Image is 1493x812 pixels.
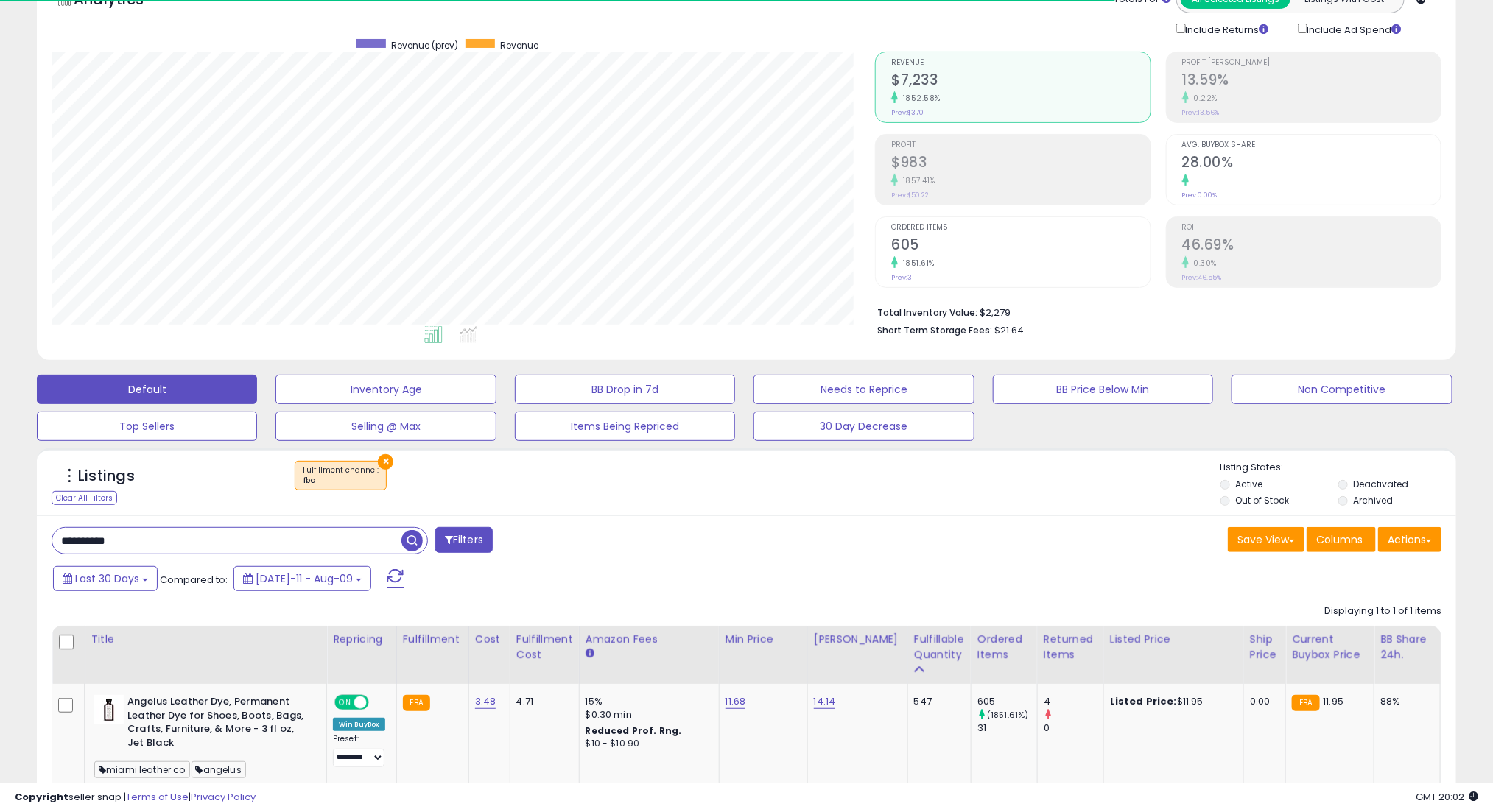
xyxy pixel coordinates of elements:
div: Include Returns [1165,21,1287,37]
div: Cost [475,632,504,647]
span: 2025-09-9 20:02 GMT [1416,790,1478,804]
button: 30 Day Decrease [753,412,974,441]
span: Avg. Buybox Share [1182,141,1441,149]
small: Prev: 46.55% [1182,273,1222,282]
h2: $7,233 [891,71,1150,91]
h5: Listings [78,466,135,487]
small: FBA [1292,695,1319,711]
button: Needs to Reprice [753,375,974,404]
h2: 605 [891,236,1150,256]
div: Returned Items [1044,632,1097,663]
div: 0.00 [1250,695,1274,708]
small: 1851.61% [898,258,935,269]
small: Prev: 0.00% [1182,191,1218,200]
span: Last 30 Days [75,571,139,586]
span: Fulfillment channel : [303,465,379,487]
button: × [378,454,393,470]
button: BB Price Below Min [993,375,1213,404]
div: $0.30 min [586,708,708,721]
div: Fulfillment Cost [516,632,573,663]
div: Repricing [333,632,390,647]
span: Ordered Items [891,224,1150,232]
small: Prev: $50.22 [891,191,929,200]
span: Revenue (prev) [391,39,458,52]
button: Inventory Age [275,375,496,404]
div: fba [303,476,379,486]
div: [PERSON_NAME] [814,632,902,647]
small: Prev: 31 [891,273,914,282]
a: 3.48 [475,694,496,709]
span: Compared to: [160,573,228,587]
div: Clear All Filters [52,491,117,505]
button: Actions [1378,527,1441,552]
div: Preset: [333,734,385,767]
span: ON [336,696,354,709]
div: Ordered Items [977,632,1031,663]
label: Out of Stock [1235,494,1289,506]
button: Columns [1307,527,1376,552]
div: Amazon Fees [586,632,713,647]
label: Deactivated [1353,478,1408,490]
b: Reduced Prof. Rng. [586,724,682,737]
div: Displaying 1 to 1 of 1 items [1324,604,1441,618]
b: Listed Price: [1110,694,1177,708]
div: seller snap | | [15,791,256,805]
span: ROI [1182,224,1441,232]
div: Listed Price [1110,632,1237,647]
button: Save View [1228,527,1304,552]
span: Revenue [891,59,1150,67]
div: Ship Price [1250,632,1279,663]
button: [DATE]-11 - Aug-09 [233,566,371,591]
div: Win BuyBox [333,718,385,731]
h2: 13.59% [1182,71,1441,91]
b: Angelus Leather Dye, Permanent Leather Dye for Shoes, Boots, Bags, Crafts, Furniture, & More - 3 ... [127,695,306,753]
b: Short Term Storage Fees: [877,324,992,336]
div: Current Buybox Price [1292,632,1368,663]
span: Columns [1316,532,1363,547]
h2: 28.00% [1182,154,1441,174]
div: 0 [1044,721,1103,735]
div: 31 [977,721,1037,735]
div: 4.71 [516,695,568,708]
label: Active [1235,478,1262,490]
small: 0.30% [1189,258,1218,269]
div: Fulfillable Quantity [914,632,965,663]
button: Selling @ Max [275,412,496,441]
span: OFF [367,696,390,709]
a: 11.68 [726,694,746,709]
button: Last 30 Days [53,566,158,591]
strong: Copyright [15,790,68,804]
li: $2,279 [877,303,1430,320]
button: Items Being Repriced [515,412,735,441]
a: Terms of Use [126,790,189,804]
p: Listing States: [1220,461,1456,475]
small: Prev: $370 [891,108,924,117]
div: BB Share 24h. [1380,632,1434,663]
div: 605 [977,695,1037,708]
small: Prev: 13.56% [1182,108,1220,117]
div: Min Price [726,632,801,647]
div: 15% [586,695,708,708]
small: FBA [403,695,430,711]
div: Fulfillment [403,632,463,647]
div: 4 [1044,695,1103,708]
small: 0.22% [1189,93,1218,104]
button: Default [37,375,257,404]
div: 88% [1380,695,1429,708]
a: Privacy Policy [191,790,256,804]
small: Amazon Fees. [586,647,594,660]
small: 1857.41% [898,175,935,186]
span: Profit [891,141,1150,149]
button: BB Drop in 7d [515,375,735,404]
div: $10 - $10.90 [586,738,708,750]
img: 41F2yE36tTL._SL40_.jpg [94,695,124,724]
span: $21.64 [994,323,1024,337]
h2: 46.69% [1182,236,1441,256]
div: 547 [914,695,960,708]
button: Filters [435,527,493,553]
button: Top Sellers [37,412,257,441]
small: (1851.61%) [987,709,1029,721]
a: 14.14 [814,694,836,709]
small: 1852.58% [898,93,941,104]
h2: $983 [891,154,1150,174]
